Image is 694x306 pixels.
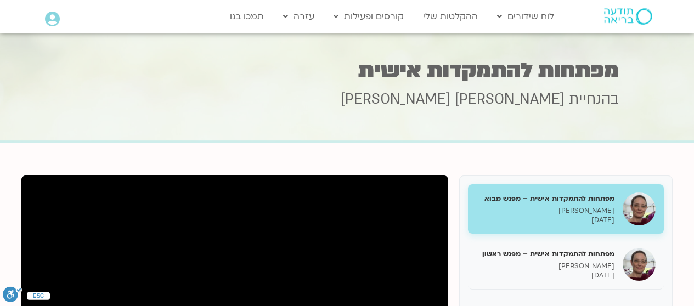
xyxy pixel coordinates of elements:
[341,89,565,109] span: [PERSON_NAME] [PERSON_NAME]
[604,8,652,25] img: תודעה בריאה
[476,249,614,259] h5: מפתחות להתמקדות אישית – מפגש ראשון
[476,206,614,216] p: [PERSON_NAME]
[623,192,656,225] img: מפתחות להתמקדות אישית – מפגש מבוא
[224,6,269,27] a: תמכו בנו
[328,6,409,27] a: קורסים ופעילות
[569,89,619,109] span: בהנחיית
[476,194,614,203] h5: מפתחות להתמקדות אישית – מפגש מבוא
[476,271,614,280] p: [DATE]
[417,6,483,27] a: ההקלטות שלי
[476,262,614,271] p: [PERSON_NAME]
[76,60,619,81] h1: מפתחות להתמקדות אישית
[476,216,614,225] p: [DATE]
[278,6,320,27] a: עזרה
[492,6,560,27] a: לוח שידורים
[623,248,656,281] img: מפתחות להתמקדות אישית – מפגש ראשון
